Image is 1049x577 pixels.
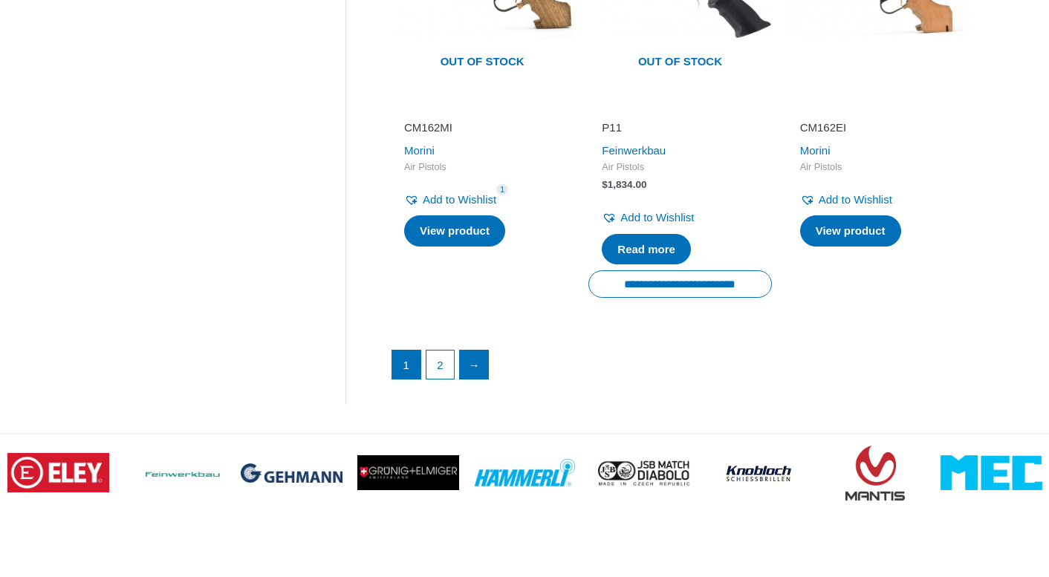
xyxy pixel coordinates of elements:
[404,215,505,247] a: Select options for “CM162MI”
[460,351,488,379] a: →
[602,144,666,157] a: Feinwerkbau
[496,184,508,195] span: 1
[391,350,970,387] nav: Product Pagination
[404,100,560,117] iframe: Customer reviews powered by Trustpilot
[800,100,956,117] iframe: Customer reviews powered by Trustpilot
[800,215,901,247] a: Select options for “CM162EI”
[800,161,956,174] span: Air Pistols
[404,120,560,135] h2: CM162MI
[423,193,496,206] span: Add to Wishlist
[602,161,758,174] span: Air Pistols
[819,193,892,206] span: Add to Wishlist
[800,144,831,157] a: Morini
[602,179,608,190] span: $
[800,120,956,135] h2: CM162EI
[800,189,892,210] a: Add to Wishlist
[402,45,562,79] span: Out of stock
[600,45,760,79] span: Out of stock
[620,211,694,224] span: Add to Wishlist
[7,453,109,492] img: brand logo
[800,120,956,140] a: CM162EI
[404,144,435,157] a: Morini
[404,189,496,210] a: Add to Wishlist
[602,100,758,117] iframe: Customer reviews powered by Trustpilot
[602,179,646,190] bdi: 1,834.00
[426,351,455,379] a: Page 2
[392,351,420,379] span: Page 1
[602,120,758,135] h2: P11
[602,120,758,140] a: P11
[602,207,694,228] a: Add to Wishlist
[404,120,560,140] a: CM162MI
[602,234,691,265] a: Read more about “P11”
[404,161,560,174] span: Air Pistols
